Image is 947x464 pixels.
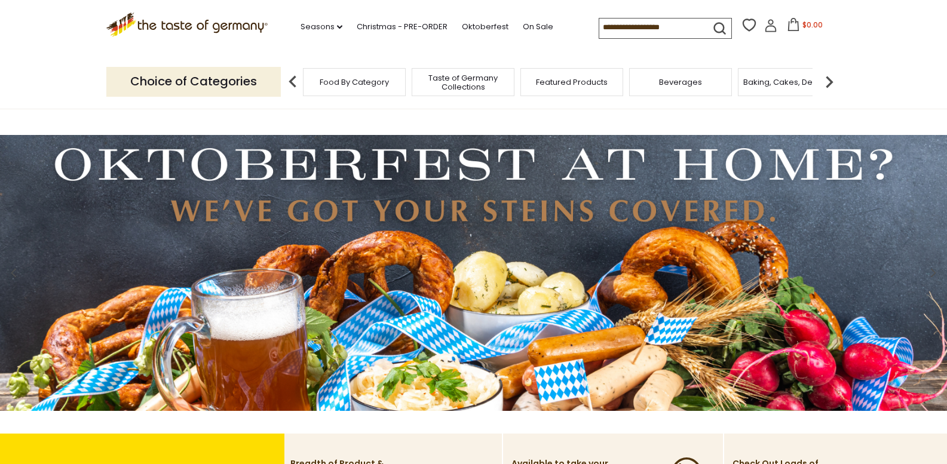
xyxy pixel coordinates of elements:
a: Taste of Germany Collections [415,73,511,91]
span: $0.00 [802,20,823,30]
a: On Sale [523,20,553,33]
a: Seasons [301,20,342,33]
a: Christmas - PRE-ORDER [357,20,448,33]
a: Featured Products [536,78,608,87]
a: Beverages [659,78,702,87]
a: Food By Category [320,78,389,87]
img: next arrow [817,70,841,94]
a: Oktoberfest [462,20,508,33]
img: previous arrow [281,70,305,94]
a: Baking, Cakes, Desserts [743,78,836,87]
p: Choice of Categories [106,67,281,96]
button: $0.00 [780,18,830,36]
